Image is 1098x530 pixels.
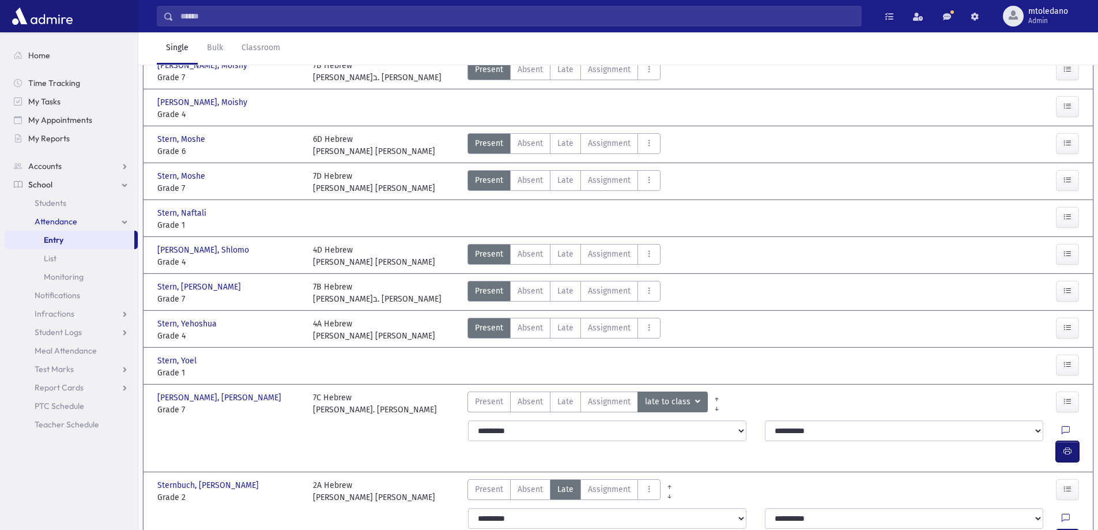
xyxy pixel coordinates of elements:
span: Assignment [588,174,631,186]
span: Late [557,137,573,149]
span: Late [557,248,573,260]
a: My Reports [5,129,138,148]
span: Absent [518,174,543,186]
span: Assignment [588,483,631,495]
span: Time Tracking [28,78,80,88]
span: Meal Attendance [35,345,97,356]
a: List [5,249,138,268]
span: Stern, Naftali [157,207,209,219]
div: 2A Hebrew [PERSON_NAME] [PERSON_NAME] [313,479,435,503]
span: Present [475,174,503,186]
span: Assignment [588,248,631,260]
span: Grade 1 [157,219,301,231]
span: Absent [518,396,543,408]
span: PTC Schedule [35,401,84,411]
a: Test Marks [5,360,138,378]
span: Grade 6 [157,145,301,157]
span: Admin [1028,16,1068,25]
span: Stern, Moshe [157,133,207,145]
span: Notifications [35,290,80,300]
span: Grade 7 [157,404,301,416]
span: Monitoring [44,272,84,282]
a: School [5,175,138,194]
span: Present [475,396,503,408]
a: Meal Attendance [5,341,138,360]
a: Bulk [198,32,232,65]
span: Students [35,198,66,208]
span: Present [475,285,503,297]
div: AttTypes [467,281,661,305]
a: PTC Schedule [5,397,138,415]
span: Assignment [588,285,631,297]
span: Grade 7 [157,72,301,84]
a: Home [5,46,138,65]
button: late to class [637,392,708,412]
span: Attendance [35,216,77,227]
div: AttTypes [467,318,661,342]
div: 6D Hebrew [PERSON_NAME] [PERSON_NAME] [313,133,435,157]
a: My Appointments [5,111,138,129]
span: Assignment [588,322,631,334]
span: Stern, Moshe [157,170,207,182]
a: My Tasks [5,92,138,111]
div: 7C Hebrew [PERSON_NAME]. [PERSON_NAME] [313,392,437,416]
span: Present [475,322,503,334]
div: AttTypes [467,59,661,84]
span: Present [475,248,503,260]
div: AttTypes [467,392,708,416]
span: List [44,253,56,264]
div: AttTypes [467,170,661,194]
span: Present [475,137,503,149]
span: [PERSON_NAME], Moishy [157,59,250,72]
a: Report Cards [5,378,138,397]
span: [PERSON_NAME], Shlomo [157,244,251,256]
span: Late [557,63,573,76]
span: Late [557,483,573,495]
span: Late [557,285,573,297]
a: Student Logs [5,323,138,341]
span: Sternbuch, [PERSON_NAME] [157,479,261,491]
span: Assignment [588,63,631,76]
span: Absent [518,248,543,260]
span: Grade 2 [157,491,301,503]
span: My Tasks [28,96,61,107]
span: Grade 7 [157,293,301,305]
span: Report Cards [35,382,84,393]
span: Absent [518,137,543,149]
div: 7B Hebrew [PERSON_NAME]ב. [PERSON_NAME] [313,281,442,305]
span: Test Marks [35,364,74,374]
a: Accounts [5,157,138,175]
div: AttTypes [467,133,661,157]
span: Assignment [588,137,631,149]
span: Present [475,63,503,76]
span: Absent [518,63,543,76]
span: Present [475,483,503,495]
span: Assignment [588,396,631,408]
span: Grade 1 [157,367,301,379]
span: Home [28,50,50,61]
span: Grade 4 [157,108,301,121]
span: mtoledano [1028,7,1068,16]
span: Stern, Yoel [157,355,199,367]
span: Student Logs [35,327,82,337]
span: late to class [645,396,693,408]
span: Teacher Schedule [35,419,99,430]
span: Infractions [35,309,74,319]
span: Late [557,396,573,408]
span: Entry [44,235,63,245]
img: AdmirePro [9,5,76,28]
span: My Reports [28,133,70,144]
span: Absent [518,285,543,297]
a: Entry [5,231,134,249]
span: [PERSON_NAME], [PERSON_NAME] [157,392,284,404]
span: Grade 4 [157,330,301,342]
div: AttTypes [467,479,661,503]
span: Grade 7 [157,182,301,194]
span: Stern, [PERSON_NAME] [157,281,243,293]
span: Stern, Yehoshua [157,318,219,330]
span: Late [557,174,573,186]
div: 7B Hebrew [PERSON_NAME]ב. [PERSON_NAME] [313,59,442,84]
a: Attendance [5,212,138,231]
a: Infractions [5,305,138,323]
a: Monitoring [5,268,138,286]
